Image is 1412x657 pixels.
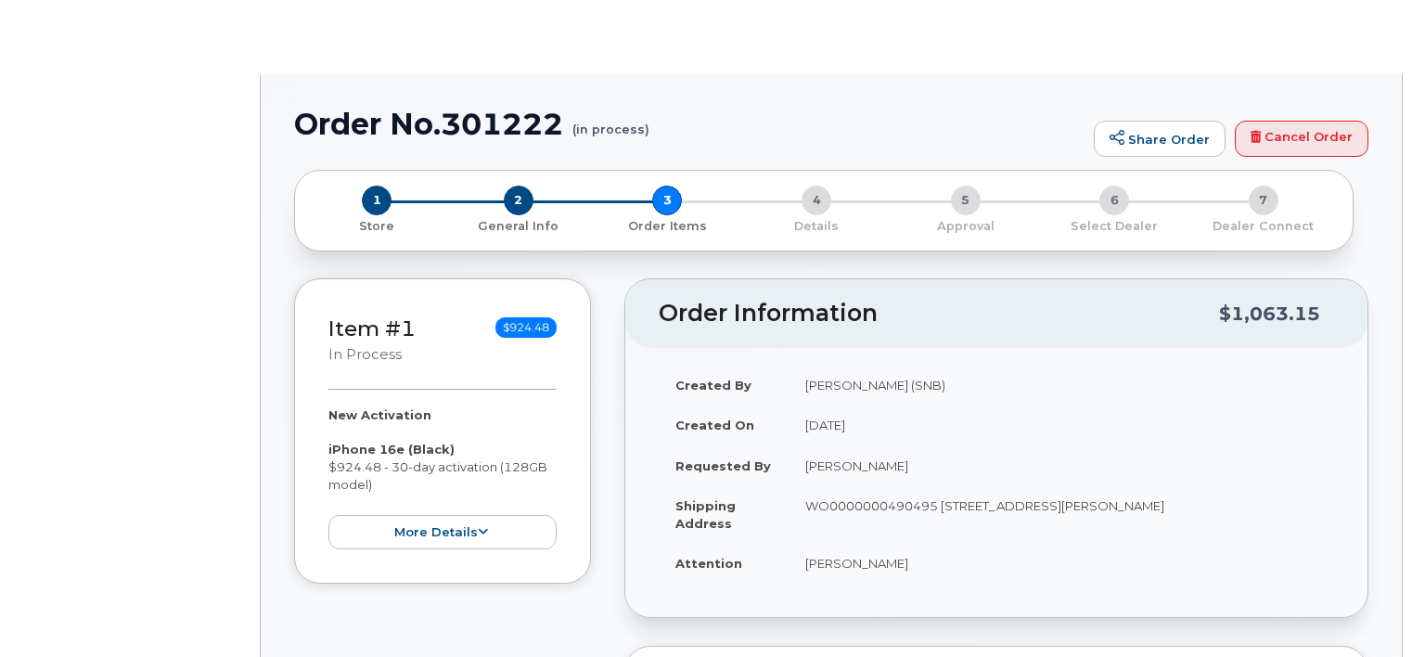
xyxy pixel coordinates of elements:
a: Item #1 [328,316,416,341]
a: Cancel Order [1235,121,1368,158]
strong: Attention [675,556,742,571]
a: 2 General Info [444,215,594,235]
td: WO0000000490495 [STREET_ADDRESS][PERSON_NAME] [789,485,1334,543]
p: General Info [452,218,586,235]
h1: Order No.301222 [294,108,1085,140]
strong: Created By [675,378,751,393]
div: $924.48 - 30-day activation (128GB model) [328,406,557,549]
strong: Requested By [675,458,771,473]
button: more details [328,515,557,549]
strong: iPhone 16e (Black) [328,442,455,457]
div: $1,063.15 [1219,296,1320,331]
strong: Created On [675,418,754,432]
td: [PERSON_NAME] (SNB) [789,365,1334,406]
p: Store [317,218,437,235]
a: 1 Store [310,215,444,235]
strong: Shipping Address [675,498,736,531]
small: in process [328,346,402,363]
small: (in process) [572,108,649,136]
td: [PERSON_NAME] [789,445,1334,486]
span: 1 [362,186,392,215]
span: 2 [504,186,533,215]
a: Share Order [1094,121,1226,158]
td: [DATE] [789,405,1334,445]
td: [PERSON_NAME] [789,543,1334,584]
strong: New Activation [328,407,431,422]
h2: Order Information [659,301,1219,327]
span: $924.48 [495,317,557,338]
